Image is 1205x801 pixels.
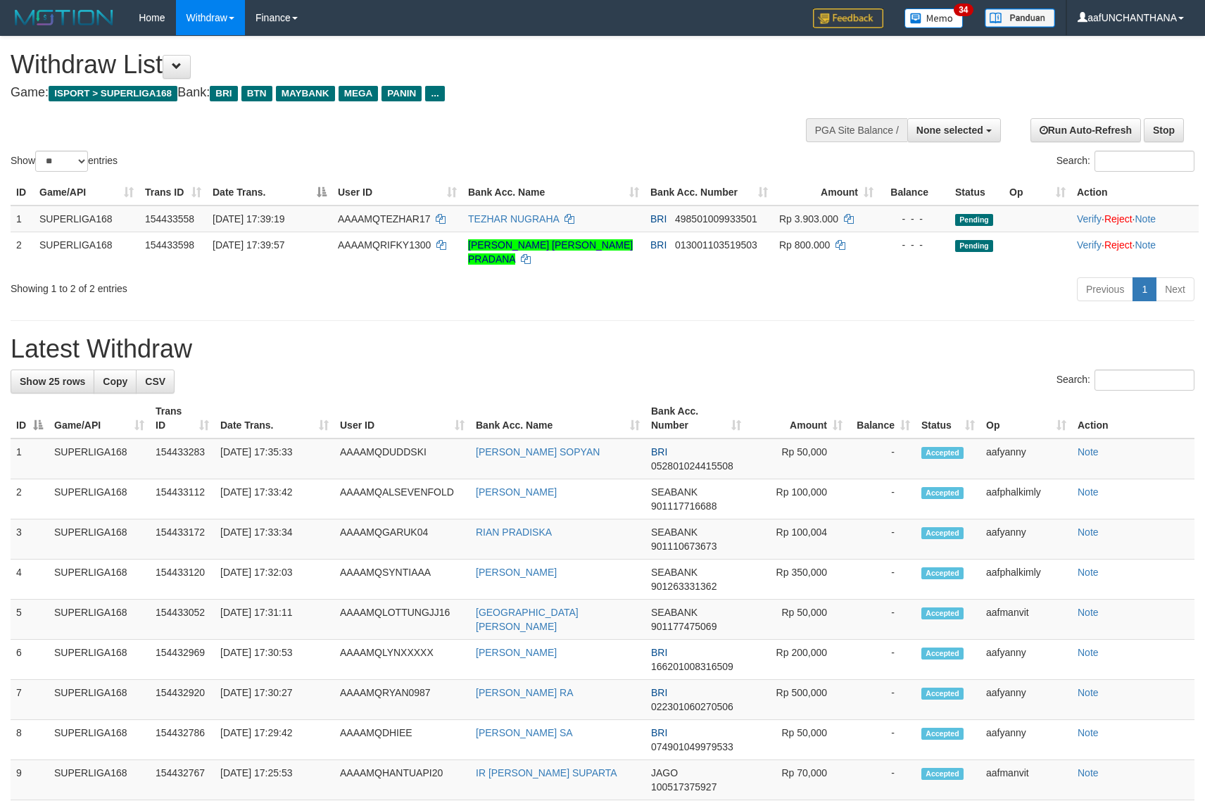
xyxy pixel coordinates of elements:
th: Status: activate to sort column ascending [916,398,980,439]
a: Note [1078,767,1099,778]
td: Rp 350,000 [747,560,848,600]
span: Rp 800.000 [779,239,830,251]
th: Status [950,179,1004,206]
td: - [848,439,916,479]
th: Action [1071,179,1199,206]
td: AAAAMQHANTUAPI20 [334,760,470,800]
td: Rp 500,000 [747,680,848,720]
th: Date Trans.: activate to sort column ascending [215,398,334,439]
span: Accepted [921,447,964,459]
span: CSV [145,376,165,387]
td: 2 [11,232,34,272]
a: [GEOGRAPHIC_DATA][PERSON_NAME] [476,607,579,632]
span: Pending [955,214,993,226]
td: aafphalkimly [980,479,1072,519]
td: SUPERLIGA168 [34,232,139,272]
span: Accepted [921,607,964,619]
td: 154432767 [150,760,215,800]
td: 8 [11,720,49,760]
span: BRI [650,239,667,251]
a: Note [1135,213,1156,225]
h4: Game: Bank: [11,86,789,100]
span: SEABANK [651,526,698,538]
td: [DATE] 17:33:34 [215,519,334,560]
a: [PERSON_NAME] SOPYAN [476,446,600,458]
td: AAAAMQLYNXXXXX [334,640,470,680]
td: · · [1071,232,1199,272]
td: SUPERLIGA168 [49,760,150,800]
img: panduan.png [985,8,1055,27]
span: 34 [954,4,973,16]
span: Copy 100517375927 to clipboard [651,781,717,793]
a: Note [1078,486,1099,498]
span: Copy 052801024415508 to clipboard [651,460,733,472]
td: - [848,560,916,600]
th: Trans ID: activate to sort column ascending [139,179,207,206]
td: SUPERLIGA168 [49,439,150,479]
span: Accepted [921,688,964,700]
th: ID: activate to sort column descending [11,398,49,439]
input: Search: [1094,370,1194,391]
span: JAGO [651,767,678,778]
a: [PERSON_NAME] [476,486,557,498]
img: MOTION_logo.png [11,7,118,28]
span: Copy 166201008316509 to clipboard [651,661,733,672]
span: 154433558 [145,213,194,225]
td: Rp 200,000 [747,640,848,680]
a: [PERSON_NAME] RA [476,687,573,698]
a: [PERSON_NAME] [PERSON_NAME] PRADANA [468,239,633,265]
th: Date Trans.: activate to sort column descending [207,179,332,206]
td: 3 [11,519,49,560]
td: - [848,519,916,560]
a: 1 [1133,277,1156,301]
td: [DATE] 17:25:53 [215,760,334,800]
th: Game/API: activate to sort column ascending [49,398,150,439]
a: [PERSON_NAME] SA [476,727,573,738]
th: ID [11,179,34,206]
td: [DATE] 17:33:42 [215,479,334,519]
td: [DATE] 17:30:53 [215,640,334,680]
td: SUPERLIGA168 [49,720,150,760]
th: Bank Acc. Number: activate to sort column ascending [645,398,747,439]
a: Copy [94,370,137,393]
span: BRI [210,86,237,101]
img: Button%20Memo.svg [904,8,964,28]
span: Copy 022301060270506 to clipboard [651,701,733,712]
th: Action [1072,398,1194,439]
a: Show 25 rows [11,370,94,393]
h1: Latest Withdraw [11,335,1194,363]
h1: Withdraw List [11,51,789,79]
img: Feedback.jpg [813,8,883,28]
td: Rp 100,004 [747,519,848,560]
td: 4 [11,560,49,600]
td: AAAAMQALSEVENFOLD [334,479,470,519]
td: [DATE] 17:31:11 [215,600,334,640]
th: Balance [879,179,950,206]
td: Rp 50,000 [747,439,848,479]
td: Rp 70,000 [747,760,848,800]
th: Trans ID: activate to sort column ascending [150,398,215,439]
span: Show 25 rows [20,376,85,387]
a: Run Auto-Refresh [1030,118,1141,142]
div: - - - [885,212,944,226]
th: Balance: activate to sort column ascending [848,398,916,439]
span: SEABANK [651,607,698,618]
a: Note [1078,607,1099,618]
td: AAAAMQLOTTUNGJJ16 [334,600,470,640]
span: Accepted [921,527,964,539]
span: Accepted [921,567,964,579]
a: RIAN PRADISKA [476,526,552,538]
a: Next [1156,277,1194,301]
div: PGA Site Balance / [806,118,907,142]
span: Copy 901110673673 to clipboard [651,541,717,552]
a: Reject [1104,213,1133,225]
td: aafmanvit [980,760,1072,800]
span: Accepted [921,728,964,740]
a: Note [1078,526,1099,538]
span: BTN [241,86,272,101]
span: BRI [651,727,667,738]
span: AAAAMQRIFKY1300 [338,239,431,251]
span: [DATE] 17:39:19 [213,213,284,225]
th: Op: activate to sort column ascending [1004,179,1071,206]
td: Rp 50,000 [747,600,848,640]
